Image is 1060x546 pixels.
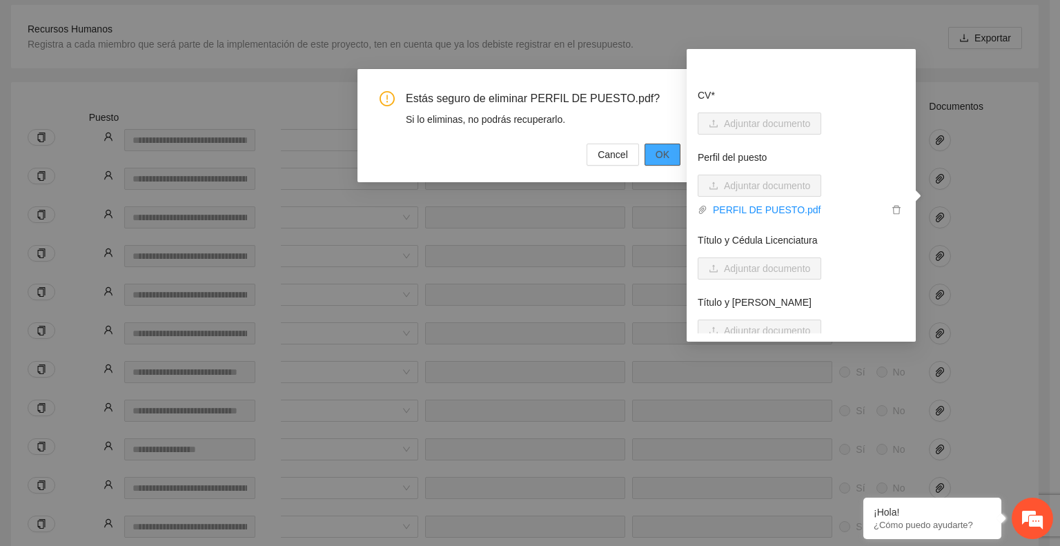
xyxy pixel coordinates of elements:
span: uploadAdjuntar documento [698,180,821,191]
button: uploadAdjuntar documento [698,320,821,342]
span: Cancel [598,147,628,162]
a: PERFIL DE PUESTO.pdf [707,202,888,217]
button: uploadAdjuntar documento [698,175,821,197]
span: uploadAdjuntar documento [698,325,821,336]
span: OK [656,147,669,162]
p: Perfil del puesto [698,150,905,165]
p: Título y [PERSON_NAME] [698,295,905,310]
span: Estás seguro de eliminar PERFIL DE PUESTO.pdf? [406,91,680,106]
p: ¿Cómo puedo ayudarte? [874,520,991,530]
div: Minimizar ventana de chat en vivo [226,7,259,40]
button: uploadAdjuntar documento [698,257,821,280]
div: Chatee con nosotros ahora [72,70,232,88]
button: OK [645,144,680,166]
span: delete [889,205,904,215]
button: uploadAdjuntar documento [698,113,821,135]
span: uploadAdjuntar documento [698,263,821,274]
span: paper-clip [698,205,707,215]
div: ¡Hola! [874,507,991,518]
button: delete [888,202,905,217]
textarea: Escriba su mensaje y pulse “Intro” [7,377,263,425]
span: Estamos en línea. [80,184,190,324]
p: Título y Cédula Licenciatura [698,233,905,248]
span: uploadAdjuntar documento [698,118,821,129]
div: Si lo eliminas, no podrás recuperarlo. [406,112,680,127]
span: exclamation-circle [380,91,395,106]
button: Cancel [587,144,639,166]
